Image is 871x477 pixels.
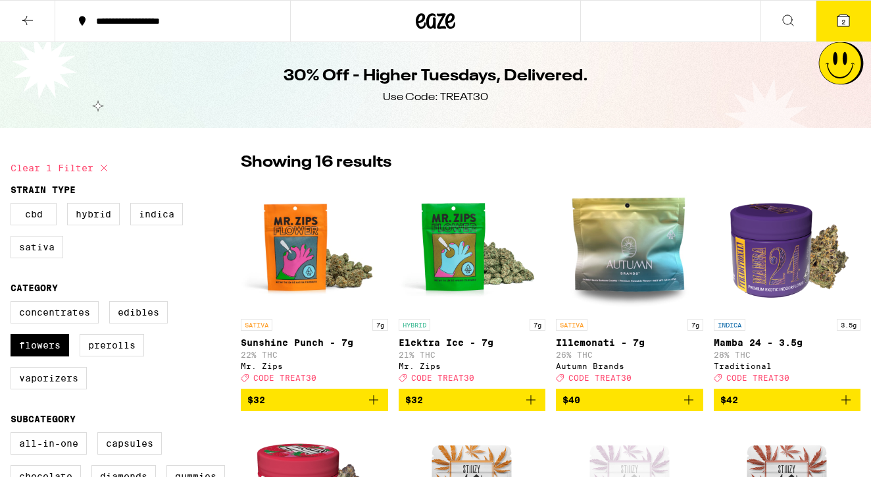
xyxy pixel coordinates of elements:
iframe: Opens a widget where you can find more information [786,437,858,470]
p: 7g [530,319,545,331]
p: 7g [372,319,388,331]
p: SATIVA [556,319,587,331]
label: Indica [130,203,183,225]
legend: Category [11,283,58,293]
div: Mr. Zips [399,362,546,370]
p: 7g [687,319,703,331]
span: CODE TREAT30 [726,374,789,382]
p: 26% THC [556,351,703,359]
div: Use Code: TREAT30 [383,90,488,105]
p: INDICA [714,319,745,331]
label: Capsules [97,432,162,455]
img: Autumn Brands - Illemonati - 7g [564,181,695,312]
p: Showing 16 results [241,152,391,174]
h1: 30% Off - Higher Tuesdays, Delivered. [284,65,588,88]
div: Autumn Brands [556,362,703,370]
legend: Strain Type [11,184,76,195]
span: 2 [841,18,845,26]
span: $40 [562,395,580,405]
span: CODE TREAT30 [411,374,474,382]
p: 28% THC [714,351,861,359]
img: Mr. Zips - Sunshine Punch - 7g [241,181,388,312]
span: $32 [247,395,265,405]
a: Open page for Illemonati - 7g from Autumn Brands [556,181,703,389]
button: Add to bag [399,389,546,411]
span: CODE TREAT30 [253,374,316,382]
label: CBD [11,203,57,225]
button: Add to bag [556,389,703,411]
div: Mr. Zips [241,362,388,370]
a: Open page for Sunshine Punch - 7g from Mr. Zips [241,181,388,389]
button: Add to bag [241,389,388,411]
p: Sunshine Punch - 7g [241,337,388,348]
p: SATIVA [241,319,272,331]
img: Traditional - Mamba 24 - 3.5g [721,181,853,312]
a: Open page for Mamba 24 - 3.5g from Traditional [714,181,861,389]
label: Flowers [11,334,69,356]
span: $42 [720,395,738,405]
p: 3.5g [837,319,860,331]
p: 22% THC [241,351,388,359]
button: 2 [816,1,871,42]
button: Clear 1 filter [11,152,112,184]
img: Mr. Zips - Elektra Ice - 7g [399,181,546,312]
label: Vaporizers [11,367,87,389]
button: Add to bag [714,389,861,411]
label: Edibles [109,301,168,323]
p: HYBRID [399,319,430,331]
p: Illemonati - 7g [556,337,703,348]
label: Hybrid [67,203,120,225]
a: Open page for Elektra Ice - 7g from Mr. Zips [399,181,546,389]
label: Prerolls [80,334,144,356]
p: Elektra Ice - 7g [399,337,546,348]
span: CODE TREAT30 [568,374,632,382]
label: Concentrates [11,301,99,323]
span: $32 [405,395,423,405]
legend: Subcategory [11,414,76,424]
label: Sativa [11,236,63,258]
label: All-In-One [11,432,87,455]
p: Mamba 24 - 3.5g [714,337,861,348]
div: Traditional [714,362,861,370]
p: 21% THC [399,351,546,359]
